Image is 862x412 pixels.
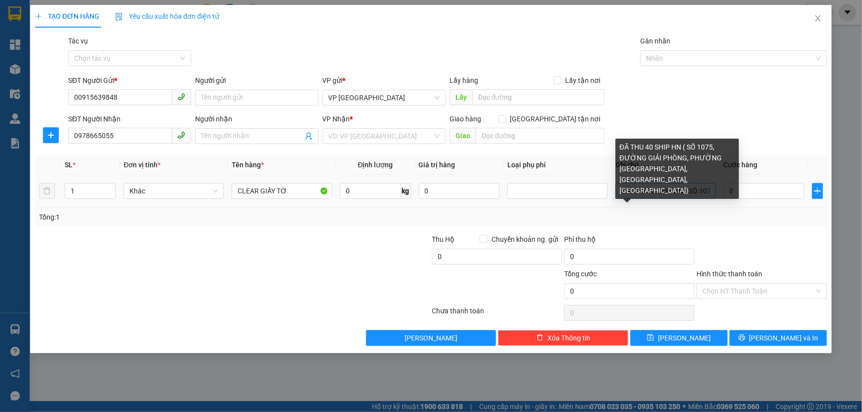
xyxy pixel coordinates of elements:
[739,334,745,342] span: printer
[177,131,185,139] span: phone
[43,131,58,139] span: plus
[39,183,55,199] button: delete
[472,89,605,105] input: Dọc đường
[35,12,99,20] span: TẠO ĐƠN HÀNG
[305,132,313,140] span: user-add
[12,72,147,105] b: GỬI : VP [GEOGRAPHIC_DATA]
[432,235,454,243] span: Thu Hộ
[562,75,605,86] span: Lấy tận nơi
[724,161,758,169] span: Cước hàng
[232,183,332,199] input: VD: Bàn, Ghế
[323,115,350,123] span: VP Nhận
[419,183,499,199] input: 0
[647,334,654,342] span: save
[115,13,123,21] img: icon
[43,127,59,143] button: plus
[123,161,161,169] span: Đơn vị tính
[129,184,218,198] span: Khác
[476,128,605,144] input: Dọc đường
[749,333,819,343] span: [PERSON_NAME] và In
[658,333,711,343] span: [PERSON_NAME]
[39,212,333,223] div: Tổng: 1
[547,333,590,343] span: Xóa Thông tin
[630,330,728,346] button: save[PERSON_NAME]
[92,24,413,37] li: Cổ Đạm, xã [GEOGRAPHIC_DATA], [GEOGRAPHIC_DATA]
[812,183,823,199] button: plus
[450,89,472,105] span: Lấy
[358,161,393,169] span: Định lượng
[107,185,113,191] span: up
[65,161,73,169] span: SL
[366,330,496,346] button: [PERSON_NAME]
[405,333,457,343] span: [PERSON_NAME]
[450,128,476,144] span: Giao
[506,113,605,124] span: [GEOGRAPHIC_DATA] tận nơi
[68,75,191,86] div: SĐT Người Gửi
[68,37,88,45] label: Tác vụ
[450,76,478,84] span: Lấy hàng
[328,90,440,105] span: VP Xuân Giang
[323,75,446,86] div: VP gửi
[640,37,670,45] label: Gán nhãn
[419,161,455,169] span: Giá trị hàng
[401,183,411,199] span: kg
[804,5,832,33] button: Close
[104,191,115,198] span: Decrease Value
[92,37,413,49] li: Hotline: 1900252555
[35,13,42,20] span: plus
[12,12,62,62] img: logo.jpg
[107,192,113,198] span: down
[564,234,695,249] div: Phí thu hộ
[431,305,564,323] div: Chưa thanh toán
[195,75,318,86] div: Người gửi
[488,234,562,245] span: Chuyển khoản ng. gửi
[450,115,481,123] span: Giao hàng
[730,330,827,346] button: printer[PERSON_NAME] và In
[104,184,115,191] span: Increase Value
[612,155,720,175] th: Ghi chú
[115,12,219,20] span: Yêu cầu xuất hóa đơn điện tử
[68,113,191,124] div: SĐT Người Nhận
[564,270,597,278] span: Tổng cước
[232,161,264,169] span: Tên hàng
[503,155,612,175] th: Loại phụ phí
[498,330,628,346] button: deleteXóa Thông tin
[536,334,543,342] span: delete
[814,14,822,22] span: close
[697,270,762,278] label: Hình thức thanh toán
[813,187,822,195] span: plus
[177,93,185,101] span: phone
[195,113,318,124] div: Người nhận
[616,139,739,199] div: ĐÃ THU 40 SHIP HN ( SỐ 1075, ĐƯỜNG GIẢI PHÒNG, PHƯỜNG [GEOGRAPHIC_DATA], [GEOGRAPHIC_DATA], [GEOG...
